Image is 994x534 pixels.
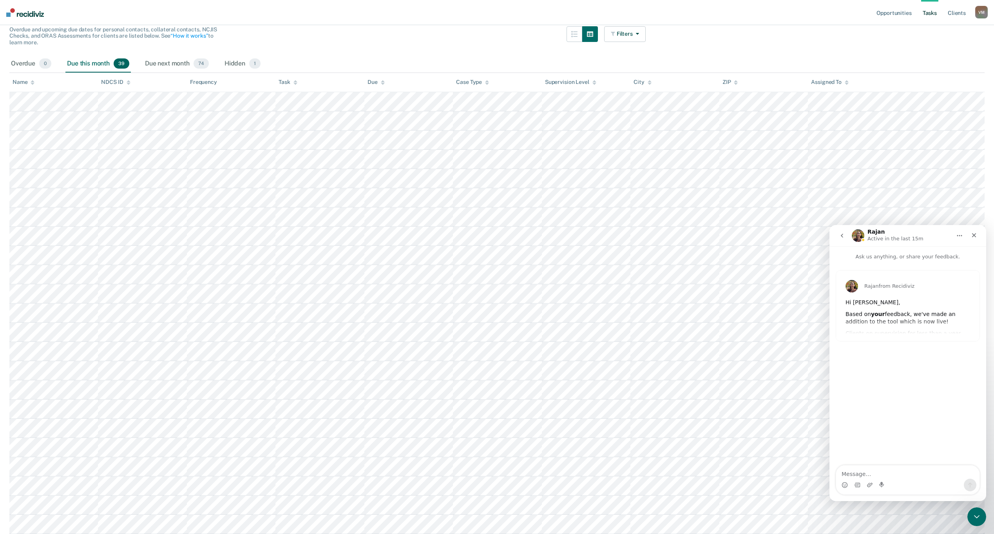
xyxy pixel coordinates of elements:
div: Task [279,79,297,85]
span: 0 [39,58,51,69]
img: Recidiviz [6,8,44,17]
iframe: Intercom live chat [967,507,986,526]
span: Overdue and upcoming due dates for personal contacts, collateral contacts, NCJIS Checks, and ORAS... [9,26,217,46]
div: Supervision Level [545,79,596,85]
div: ZIP [722,79,738,85]
a: “How it works” [170,33,208,39]
div: Assigned To [811,79,848,85]
div: Overdue0 [9,55,53,73]
div: Frequency [190,79,217,85]
div: Due next month74 [143,55,210,73]
iframe: Intercom live chat [829,225,986,501]
button: Filters [604,26,646,42]
div: Hidden1 [223,55,262,73]
div: Due [368,79,385,85]
div: NDCS ID [101,79,130,85]
span: 39 [114,58,129,69]
div: City [634,79,651,85]
div: V M [975,6,988,18]
div: Case Type [456,79,489,85]
span: 74 [194,58,209,69]
button: VM [975,6,988,18]
span: 1 [249,58,261,69]
div: Due this month39 [65,55,131,73]
div: Name [13,79,34,85]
